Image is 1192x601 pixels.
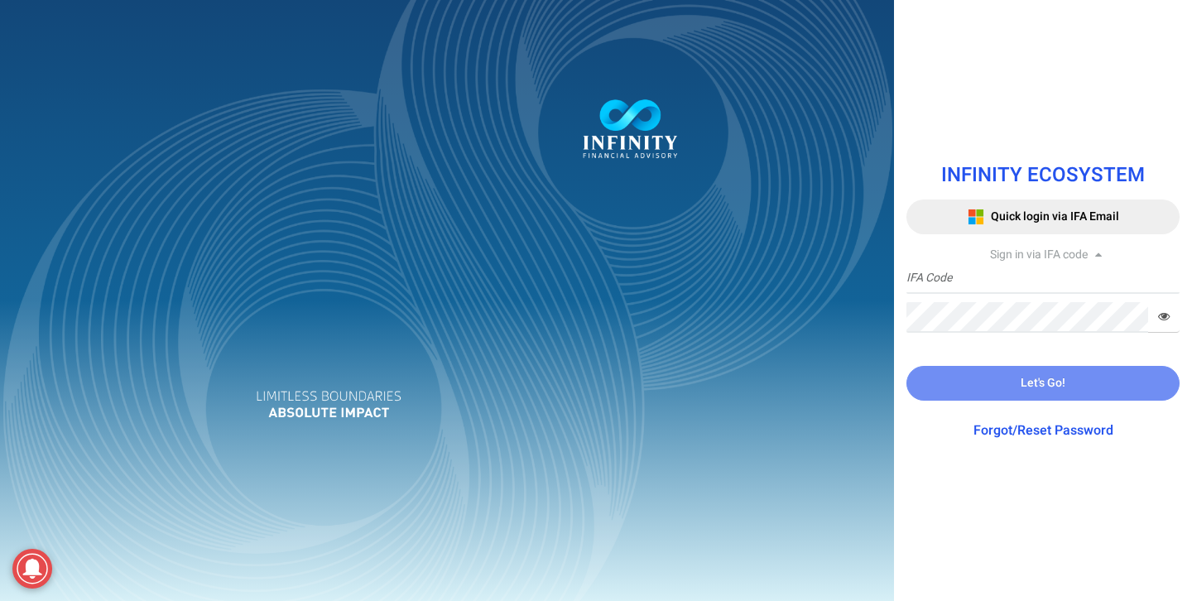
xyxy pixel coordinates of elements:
input: IFA Code [906,263,1180,294]
button: Let's Go! [906,366,1180,401]
span: Sign in via IFA code [990,246,1088,263]
div: Sign in via IFA code [906,247,1180,263]
span: Let's Go! [1021,374,1065,392]
h1: INFINITY ECOSYSTEM [906,165,1180,186]
span: Quick login via IFA Email [991,208,1119,225]
a: Forgot/Reset Password [973,421,1113,440]
button: Quick login via IFA Email [906,200,1180,234]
